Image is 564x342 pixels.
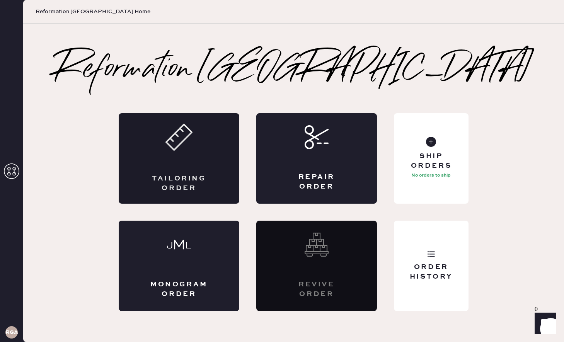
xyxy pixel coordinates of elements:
span: Reformation [GEOGRAPHIC_DATA] Home [36,8,150,15]
div: Repair Order [287,172,346,192]
div: Tailoring Order [150,174,208,193]
p: No orders to ship [411,171,451,180]
div: Ship Orders [400,151,462,171]
iframe: Front Chat [527,307,561,340]
div: Order History [400,262,462,282]
h2: Reformation [GEOGRAPHIC_DATA] [55,54,533,85]
h3: RGA [5,330,18,335]
div: Revive order [287,280,346,299]
div: Interested? Contact us at care@hemster.co [256,221,377,311]
div: Monogram Order [150,280,208,299]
